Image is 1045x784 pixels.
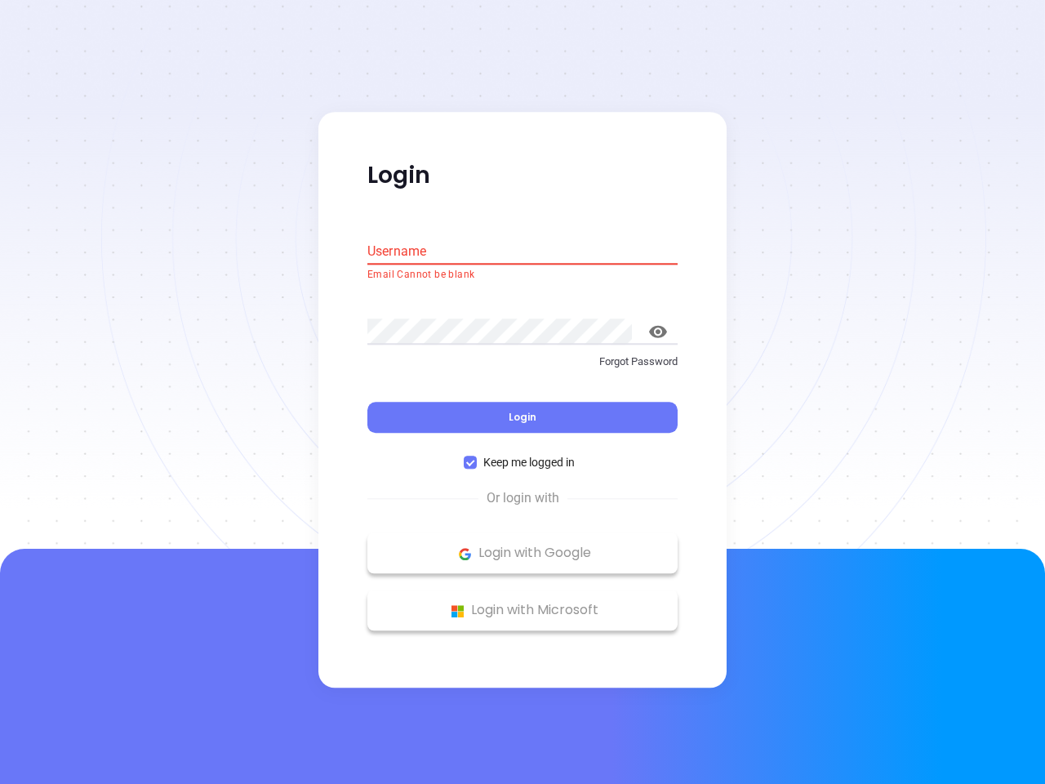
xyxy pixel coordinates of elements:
span: Login [509,411,536,425]
button: Microsoft Logo Login with Microsoft [367,590,678,631]
p: Email Cannot be blank [367,267,678,283]
img: Google Logo [455,544,475,564]
img: Microsoft Logo [447,601,468,621]
p: Forgot Password [367,354,678,370]
span: Keep me logged in [477,454,581,472]
p: Login with Google [376,541,669,566]
button: Login [367,403,678,434]
button: toggle password visibility [638,312,678,351]
a: Forgot Password [367,354,678,383]
p: Login [367,161,678,190]
p: Login with Microsoft [376,599,669,623]
button: Google Logo Login with Google [367,533,678,574]
span: Or login with [478,489,567,509]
